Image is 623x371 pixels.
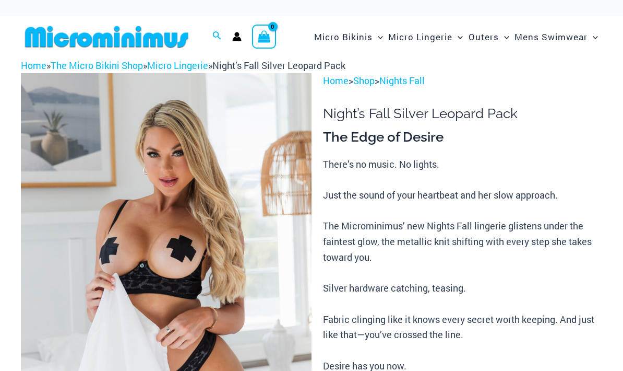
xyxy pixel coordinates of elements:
a: Home [21,59,46,72]
a: OutersMenu ToggleMenu Toggle [466,21,512,53]
a: Shop [353,74,375,87]
a: Mens SwimwearMenu ToggleMenu Toggle [512,21,601,53]
span: Outers [469,24,499,50]
span: Menu Toggle [373,24,383,50]
a: Account icon link [232,32,242,41]
p: > > [323,73,602,89]
span: Mens Swimwear [514,24,588,50]
a: View Shopping Cart, empty [252,25,276,49]
a: Nights Fall [379,74,425,87]
h3: The Edge of Desire [323,129,602,146]
span: Menu Toggle [588,24,598,50]
img: MM SHOP LOGO FLAT [21,25,193,49]
a: Search icon link [212,30,222,43]
span: Micro Bikinis [314,24,373,50]
a: Home [323,74,349,87]
span: » » » [21,59,345,72]
a: The Micro Bikini Shop [51,59,143,72]
span: Micro Lingerie [388,24,452,50]
a: Micro LingerieMenu ToggleMenu Toggle [386,21,465,53]
h1: Night’s Fall Silver Leopard Pack [323,106,602,122]
span: Menu Toggle [499,24,509,50]
span: Night’s Fall Silver Leopard Pack [212,59,345,72]
a: Micro Lingerie [147,59,208,72]
span: Menu Toggle [452,24,463,50]
nav: Site Navigation [310,19,602,54]
a: Micro BikinisMenu ToggleMenu Toggle [311,21,386,53]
